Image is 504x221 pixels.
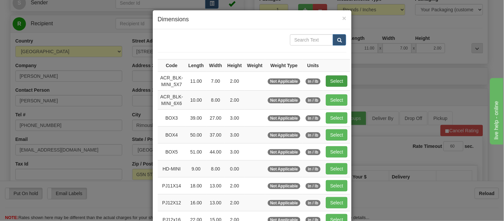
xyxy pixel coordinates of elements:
[268,183,300,189] span: Not Applicable
[306,166,321,172] span: in / lb
[306,132,321,138] span: in / lb
[268,166,300,172] span: Not Applicable
[158,59,186,71] th: Code
[207,90,225,109] td: 8.00
[207,177,225,194] td: 13.00
[186,71,207,90] td: 11.00
[326,163,348,174] button: Select
[268,149,300,155] span: Not Applicable
[186,194,207,211] td: 16.00
[489,76,503,144] iframe: chat widget
[207,126,225,143] td: 37.00
[306,78,321,84] span: in / lb
[268,132,300,138] span: Not Applicable
[225,160,245,177] td: 0.00
[225,194,245,211] td: 2.00
[306,115,321,121] span: in / lb
[326,75,348,87] button: Select
[326,129,348,141] button: Select
[186,109,207,126] td: 39.00
[5,4,61,12] div: live help - online
[306,97,321,103] span: in / lb
[158,109,186,126] td: BOX3
[326,197,348,208] button: Select
[186,90,207,109] td: 10.00
[326,146,348,158] button: Select
[158,143,186,160] td: BOX5
[207,109,225,126] td: 27.00
[158,194,186,211] td: PJ12X12
[265,59,303,71] th: Weight Type
[158,71,186,90] td: ACR_BLK-MINI_5X7
[268,200,300,206] span: Not Applicable
[186,59,207,71] th: Length
[186,177,207,194] td: 18.00
[306,149,321,155] span: in / lb
[342,15,346,22] button: Close
[207,143,225,160] td: 44.00
[326,112,348,124] button: Select
[225,109,245,126] td: 3.00
[158,177,186,194] td: PJ11X14
[207,194,225,211] td: 13.00
[306,200,321,206] span: in / lb
[303,59,323,71] th: Units
[290,34,333,46] input: Search Text
[186,160,207,177] td: 9.00
[207,71,225,90] td: 7.00
[207,160,225,177] td: 8.00
[268,97,300,103] span: Not Applicable
[225,126,245,143] td: 3.00
[158,90,186,109] td: ACR_BLK-MINI_6X6
[158,15,347,24] h4: Dimensions
[326,180,348,191] button: Select
[225,177,245,194] td: 2.00
[225,71,245,90] td: 2.00
[158,126,186,143] td: BOX4
[268,115,300,121] span: Not Applicable
[158,160,186,177] td: HD-MINI
[186,126,207,143] td: 50.00
[326,94,348,106] button: Select
[342,14,346,22] span: ×
[225,90,245,109] td: 2.00
[306,183,321,189] span: in / lb
[225,143,245,160] td: 3.00
[186,143,207,160] td: 51.00
[245,59,265,71] th: Weight
[207,59,225,71] th: Width
[268,78,300,84] span: Not Applicable
[225,59,245,71] th: Height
